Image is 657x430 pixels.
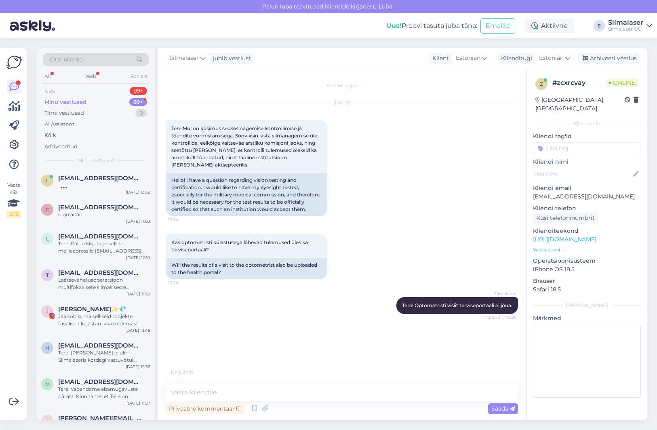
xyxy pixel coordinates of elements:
[171,125,318,168] span: Tere!Mul on küsimus seoses nägemise kontrollimise ja tõendite vormistamisega. Sooviksin lasta sil...
[498,54,532,63] div: Klienditugi
[43,71,52,82] div: All
[166,173,327,216] div: Hello! I have a question regarding vision testing and certification. I would like to have my eyes...
[171,239,309,253] span: Kas optometristi külastusega lähevad tulemused üles ka terviseportaali?
[46,177,49,183] span: l
[129,98,147,106] div: 99+
[58,386,150,400] div: Tere! Vabandame ebamugavuste pärast! Kinnitame, et Teile on broneeritud aeg [DATE][PERSON_NAME] 1...
[485,291,516,297] span: Silmalaser
[126,255,150,261] div: [DATE] 12:10
[126,218,150,224] div: [DATE] 11:03
[126,400,150,406] div: [DATE] 11:27
[491,405,515,412] span: Saada
[480,18,515,34] button: Emailid
[58,276,150,291] div: Läätsevahetusoperatsioon multifokaalsete silmasiseste läätsedega teostatakse mõlemal silmal [PERS...
[456,54,480,63] span: Estonian
[608,19,643,26] div: Silmalaser
[608,26,643,32] div: Silmalaser OÜ
[552,78,606,88] div: # zcxrcvay
[125,327,150,333] div: [DATE] 13:48
[58,211,150,218] div: olgu aitäh!
[45,381,50,387] span: m
[130,87,147,95] div: 99+
[539,54,564,63] span: Estonian
[58,204,142,211] span: cristopkaseste@gmail.com
[376,3,395,10] span: Luba
[535,96,625,113] div: [GEOGRAPHIC_DATA], [GEOGRAPHIC_DATA]
[44,143,78,151] div: Arhiveeritud
[533,192,641,201] p: [EMAIL_ADDRESS][DOMAIN_NAME]
[166,82,518,89] div: Vestlus algas
[44,120,74,129] div: AI Assistent
[533,132,641,141] p: Kliendi tag'id
[533,246,641,253] p: Vaata edasi ...
[210,54,251,63] div: juhib vestlust
[533,257,641,265] p: Operatsioonisüsteem
[6,211,21,218] div: 2 / 3
[533,302,641,309] div: [PERSON_NAME]
[78,157,114,164] span: Minu vestlused
[50,55,82,64] span: Otsi kliente
[533,184,641,192] p: Kliendi email
[533,213,598,223] div: Küsi telefoninumbrit
[429,54,449,63] div: Klient
[6,55,22,70] img: Askly Logo
[168,280,198,286] span: 12:04
[578,53,640,64] div: Arhiveeri vestlus
[533,227,641,235] p: Klienditeekond
[608,19,652,32] a: SilmalaserSilmalaser OÜ
[606,78,638,87] span: Online
[540,81,543,87] span: z
[45,345,49,351] span: n
[46,236,49,242] span: l
[533,142,641,154] input: Lisa tag
[58,306,126,313] span: Janete Aas✨💎
[169,54,199,63] span: Silmalaser
[58,349,150,364] div: Tere! [PERSON_NAME] ei ole Silmalaseris kordagi vastuvõtul käinud. Kui ta on käinud Katusepapi 6 ...
[166,368,518,377] div: Kirjutab
[44,109,84,117] div: Tiimi vestlused
[193,369,194,376] span: .
[58,240,150,255] div: Tere! Palun kirjutage sellele meiliaadressile [EMAIL_ADDRESS][DOMAIN_NAME]. Hetkel te kirjutate s...
[58,269,142,276] span: tarmo_1@hotmail.com
[166,99,518,106] div: [DATE]
[58,415,142,422] span: irina.predko@hotmail.com
[44,98,86,106] div: Minu vestlused
[126,291,150,297] div: [DATE] 11:39
[533,170,632,179] input: Lisa nimi
[46,272,49,278] span: t
[533,236,596,243] a: [URL][DOMAIN_NAME]
[533,314,641,322] p: Märkmed
[46,207,49,213] span: c
[386,21,477,31] div: Proovi tasuta juba täna:
[58,175,142,182] span: laarbeiter@gmail.com
[533,120,641,127] div: Kliendi info
[168,217,198,223] span: 12:04
[126,364,150,370] div: [DATE] 15:38
[533,277,641,285] p: Brauser
[166,258,327,279] div: Will the results of a visit to the optometrist also be uploaded to the health portal?
[135,109,147,117] div: 0
[166,403,244,414] div: Privaatne kommentaar
[126,189,150,195] div: [DATE] 13:39
[44,131,56,139] div: Kõik
[129,71,149,82] div: Socials
[46,417,48,424] span: i
[84,71,98,82] div: Web
[58,313,150,327] div: Jaa sobib, ma selliseid projekte tavaliselt kajastan ikka mõlemas! Tiktokis rohkem monteeritud vi...
[525,19,574,33] div: Aktiivne
[58,378,142,386] span: monicapipar27@gmail.com
[58,233,142,240] span: lumilla@list.ru
[46,308,48,314] span: J
[6,181,21,218] div: Vaata siia
[533,285,641,294] p: Safari 18.5
[533,158,641,166] p: Kliendi nimi
[484,314,516,320] span: Nähtud ✓ 13:39
[594,20,605,32] div: S
[402,302,512,308] span: Tere! Optometristi visiit terviseportaali ei jõua.
[533,204,641,213] p: Kliendi telefon
[58,342,142,349] span: niina.sidorenko@gmail.com
[386,22,402,30] b: Uus!
[44,87,55,95] div: Uus
[533,265,641,274] p: iPhone OS 18.5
